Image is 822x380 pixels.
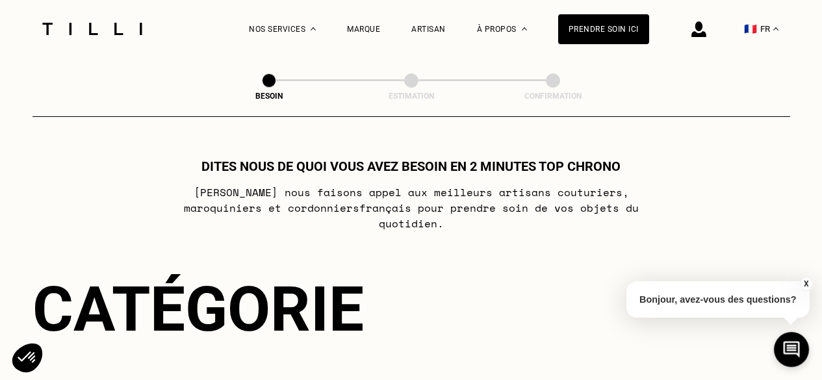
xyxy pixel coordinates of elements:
p: Bonjour, avez-vous des questions? [626,281,810,318]
a: Artisan [411,25,446,34]
div: Catégorie [32,273,790,346]
a: Prendre soin ici [558,14,649,44]
button: X [799,277,812,291]
img: menu déroulant [773,27,778,31]
a: Marque [347,25,380,34]
div: Confirmation [488,92,618,101]
h1: Dites nous de quoi vous avez besoin en 2 minutes top chrono [201,158,621,174]
img: Logo du service de couturière Tilli [38,23,147,35]
div: Besoin [204,92,334,101]
p: [PERSON_NAME] nous faisons appel aux meilleurs artisans couturiers , maroquiniers et cordonniers ... [153,184,669,231]
img: Menu déroulant [311,27,316,31]
div: Estimation [346,92,476,101]
span: 🇫🇷 [744,23,757,35]
img: icône connexion [691,21,706,37]
img: Menu déroulant à propos [522,27,527,31]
